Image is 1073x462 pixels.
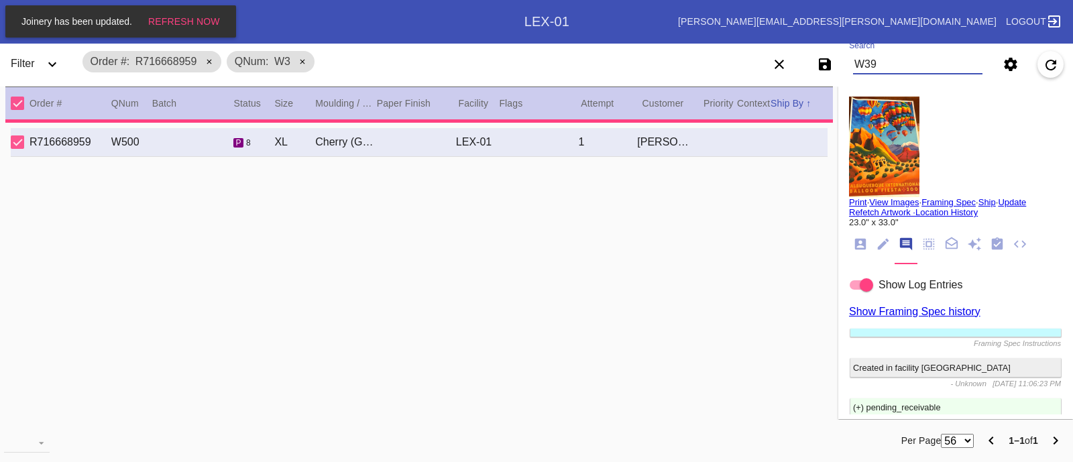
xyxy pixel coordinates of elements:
a: Show Framing Spec history [849,306,980,317]
div: LEX-01 [524,14,569,30]
div: 1 [579,136,638,148]
div: Moulding / Mat [315,95,376,111]
div: Batch [152,95,234,111]
ng-md-icon: Notes [899,237,913,253]
div: · · · · [849,197,1062,227]
button: Refresh [1037,51,1064,78]
div: Order # [30,95,111,111]
span: ↑ [806,98,811,109]
span: Priority [703,98,734,109]
a: Logout [1002,9,1062,34]
div: Flags [499,95,581,111]
span: Refresh Now [148,16,220,27]
span: QNum [235,56,269,67]
ng-md-icon: Workflow [990,237,1005,253]
div: Status [233,95,274,111]
ng-md-icon: Work Order Fields [876,237,891,253]
div: Work OrdersExpand [32,8,524,35]
span: - Unknown [950,380,986,388]
div: QNum [111,95,152,111]
button: Next Page [1042,427,1069,454]
a: View Images [869,197,919,207]
div: (+) pending_receivable [850,398,1061,417]
a: Update [998,197,1026,207]
div: FilterExpand [5,46,75,83]
div: Framing Spec Instructions [850,339,1061,347]
div: LEX-01 [456,136,497,148]
a: Framing Spec [921,197,976,207]
div: W500 [111,136,152,148]
b: 1 [1033,435,1038,446]
b: 1–1 [1009,435,1025,446]
div: Attempt [581,95,642,111]
span: Ship By [771,98,803,109]
span: 8 workflow steps remaining [246,138,251,148]
ng-md-icon: Measurements [921,237,936,253]
ng-md-icon: JSON Files [1013,237,1027,253]
div: Select Work OrderR716668959W500Pending Receivable 8 workflow steps remainingXLCherry (Gallery) / ... [11,128,828,157]
span: R716668959 [135,56,197,67]
div: XL [274,136,315,148]
md-checkbox: Select Work Order [11,133,31,151]
a: Refetch Artwork · [849,207,915,217]
div: Created in facility [GEOGRAPHIC_DATA] [850,358,1061,377]
a: Ship [978,197,996,207]
a: Location History [915,207,978,217]
span: Filter [11,58,35,69]
ng-md-icon: Order Info [853,237,868,253]
span: W3 [274,56,290,67]
span: Show Log Entries [879,279,962,290]
div: 23.0" x 33.0" [849,217,1062,227]
button: Save filters [811,51,838,78]
span: p [235,138,241,148]
div: of [1009,432,1038,449]
div: R716668959 [30,136,111,148]
span: [DATE] 11:06:23 PM [993,380,1061,388]
button: Expand [39,51,66,78]
div: Size [274,95,315,111]
div: Priority [703,95,737,111]
img: c_inside,w_600,h_600.auto [849,97,919,197]
div: Ship By ↑ [771,95,828,111]
md-checkbox: Select All [11,93,31,114]
span: Joinery has been updated. [17,16,136,27]
md-select: download-file: Download... [4,432,50,453]
ng-md-icon: Clear filters [771,64,787,74]
div: Cherry (Gallery) / [PERSON_NAME] [315,136,374,148]
div: Context [737,95,771,111]
span: Pending Receivable [233,138,243,148]
span: Logout [1006,16,1046,27]
button: Settings [997,51,1024,78]
div: [PERSON_NAME] [637,136,696,148]
a: Print [849,197,867,207]
div: Paper Finish [377,95,459,111]
span: Size [274,98,293,109]
span: Order # [91,56,130,67]
md-switch: show log entries [849,275,1062,295]
a: [PERSON_NAME][EMAIL_ADDRESS][PERSON_NAME][DOMAIN_NAME] [678,16,997,27]
button: Previous Page [978,427,1005,454]
label: Per Page [901,432,942,449]
span: 8 [246,138,251,148]
div: Facility [458,95,499,111]
div: Customer [642,95,703,111]
ng-md-icon: Package Note [944,237,959,253]
button: Refresh Now [144,9,224,34]
ng-md-icon: Add Ons [967,237,982,253]
button: Clear filters [766,51,793,78]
